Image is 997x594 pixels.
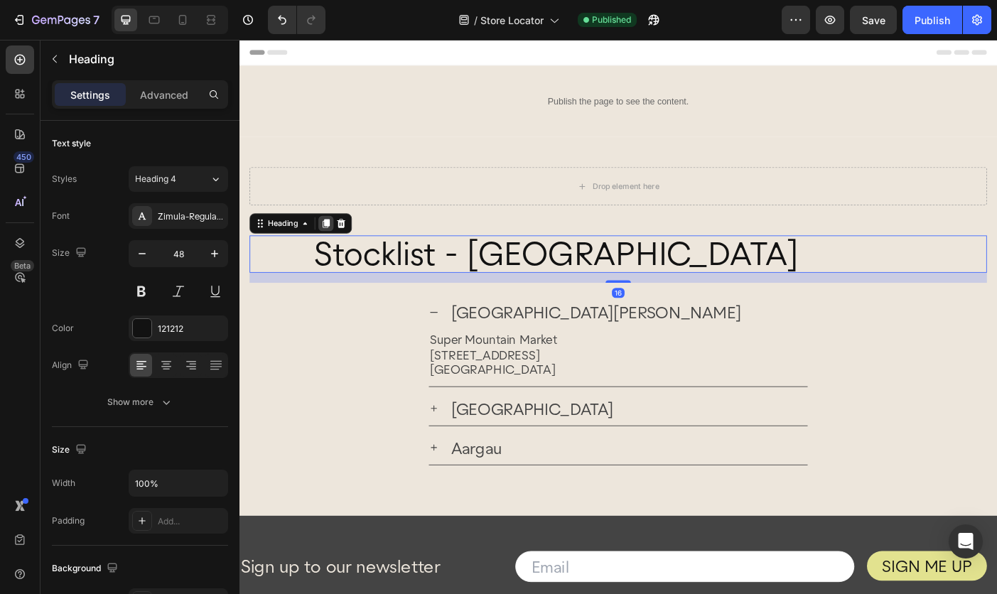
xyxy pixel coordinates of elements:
[129,166,228,192] button: Heading 4
[82,220,841,262] h2: Stocklist - [GEOGRAPHIC_DATA]
[70,87,110,102] p: Settings
[158,515,225,528] div: Add...
[135,173,176,185] span: Heading 4
[397,159,473,171] div: Drop element here
[52,137,91,150] div: Text style
[52,559,121,578] div: Background
[52,244,90,263] div: Size
[69,50,222,67] p: Heading
[140,87,188,102] p: Advanced
[52,210,70,222] div: Font
[215,363,638,379] p: [GEOGRAPHIC_DATA]
[29,200,68,213] div: Heading
[862,14,885,26] span: Save
[52,322,74,335] div: Color
[11,260,34,271] div: Beta
[6,6,106,34] button: 7
[474,13,478,28] span: /
[238,404,421,426] p: [GEOGRAPHIC_DATA]
[902,6,962,34] button: Publish
[158,323,225,335] div: 121212
[268,6,325,34] div: Undo/Redo
[592,13,631,26] span: Published
[52,441,90,460] div: Size
[238,296,565,318] p: [GEOGRAPHIC_DATA][PERSON_NAME]
[52,356,92,375] div: Align
[129,470,227,496] input: Auto
[107,395,173,409] div: Show more
[215,330,638,346] p: Super Mountain Market
[14,151,34,163] div: 450
[52,389,228,415] button: Show more
[419,279,433,291] div: 16
[949,524,983,558] div: Open Intercom Messenger
[158,210,225,223] div: Zimula-RegularInkSpot
[52,514,85,527] div: Padding
[239,40,997,594] iframe: Design area
[52,477,75,490] div: Width
[850,6,897,34] button: Save
[915,13,950,28] div: Publish
[93,11,99,28] p: 7
[238,448,296,470] p: Aargau
[480,13,544,28] span: Store Locator
[215,347,638,363] p: [STREET_ADDRESS]
[52,173,77,185] div: Styles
